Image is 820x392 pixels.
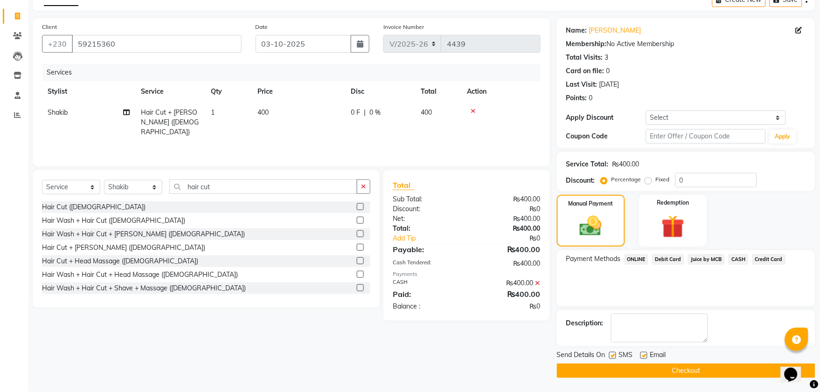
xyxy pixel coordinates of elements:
div: ₨400.00 [466,278,547,288]
div: Cash Tendered: [386,259,466,268]
span: Email [650,350,666,362]
div: Paid: [386,289,466,300]
div: ₨400.00 [612,159,639,169]
div: ₨400.00 [466,289,547,300]
span: Debit Card [652,254,684,265]
div: ₨0 [466,204,547,214]
span: Credit Card [752,254,786,265]
button: Apply [770,130,796,144]
div: ₨0 [466,302,547,311]
span: 0 F [351,108,360,117]
div: 0 [589,93,593,103]
div: ₨400.00 [466,194,547,204]
div: Balance : [386,302,466,311]
div: Name: [566,26,587,35]
span: 1 [211,108,215,117]
div: No Active Membership [566,39,806,49]
th: Disc [345,81,415,102]
div: 3 [605,53,609,62]
div: Hair Cut + [PERSON_NAME] ([DEMOGRAPHIC_DATA]) [42,243,205,253]
label: Manual Payment [569,199,613,208]
span: Juice by MCB [688,254,725,265]
button: +230 [42,35,73,53]
span: 0 % [369,108,381,117]
div: Hair Wash + Hair Cut + [PERSON_NAME] ([DEMOGRAPHIC_DATA]) [42,229,245,239]
div: Points: [566,93,587,103]
span: Hair Cut + [PERSON_NAME] ([DEMOGRAPHIC_DATA]) [141,108,199,136]
th: Stylist [42,81,135,102]
span: CASH [729,254,749,265]
span: Payment Methods [566,254,621,264]
div: ₨0 [480,234,547,243]
div: Hair Wash + Hair Cut + Shave + Massage ([DEMOGRAPHIC_DATA]) [42,283,246,293]
div: Payable: [386,244,466,255]
span: | [364,108,366,117]
div: 0 [606,66,610,76]
div: Coupon Code [566,131,646,141]
div: Card on file: [566,66,605,76]
th: Total [415,81,462,102]
a: [PERSON_NAME] [589,26,641,35]
div: Hair Wash + Hair Cut ([DEMOGRAPHIC_DATA]) [42,216,185,226]
div: Payments [393,270,541,278]
span: Total [393,180,414,190]
div: Total: [386,224,466,234]
label: Client [42,23,57,31]
div: CASH [386,278,466,288]
div: Hair Cut ([DEMOGRAPHIC_DATA]) [42,202,146,212]
th: Service [135,81,205,102]
div: Hair Wash + Hair Cut + Head Massage ([DEMOGRAPHIC_DATA]) [42,270,238,280]
label: Percentage [612,175,641,184]
th: Action [462,81,541,102]
input: Enter Offer / Coupon Code [646,129,766,144]
div: [DATE] [599,80,619,89]
div: ₨400.00 [466,224,547,234]
label: Redemption [657,199,689,207]
span: Shakib [48,108,68,117]
label: Invoice Number [383,23,424,31]
label: Date [256,23,268,31]
span: Send Details On [557,350,605,362]
img: _gift.svg [654,213,692,241]
div: Last Visit: [566,80,598,89]
div: Hair Cut + Head Massage ([DEMOGRAPHIC_DATA]) [42,256,198,266]
div: ₨400.00 [466,244,547,255]
div: Discount: [566,176,595,186]
div: Sub Total: [386,194,466,204]
div: Net: [386,214,466,224]
span: SMS [619,350,633,362]
div: Total Visits: [566,53,603,62]
span: 400 [257,108,269,117]
div: Apply Discount [566,113,646,123]
th: Qty [205,81,252,102]
div: Membership: [566,39,607,49]
span: 400 [421,108,432,117]
img: _cash.svg [573,213,609,239]
div: ₨400.00 [466,214,547,224]
div: Discount: [386,204,466,214]
div: Description: [566,318,604,328]
iframe: chat widget [781,355,811,383]
input: Search or Scan [169,179,357,194]
label: Fixed [656,175,670,184]
th: Price [252,81,345,102]
input: Search by Name/Mobile/Email/Code [72,35,242,53]
div: Service Total: [566,159,609,169]
div: ₨400.00 [466,259,547,268]
div: Services [43,64,548,81]
span: ONLINE [625,254,649,265]
button: Checkout [557,364,815,378]
a: Add Tip [386,234,480,243]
